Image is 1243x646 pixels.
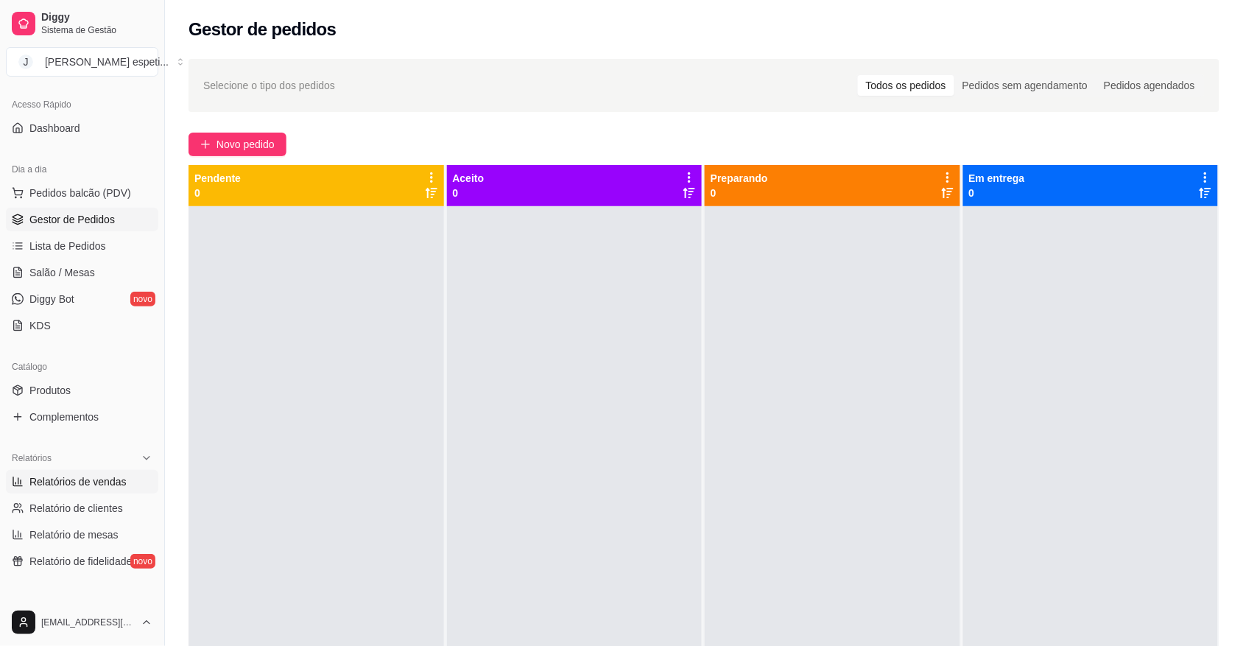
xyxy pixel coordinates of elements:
[29,501,123,516] span: Relatório de clientes
[6,181,158,205] button: Pedidos balcão (PDV)
[6,6,158,41] a: DiggySistema de Gestão
[41,617,135,628] span: [EMAIL_ADDRESS][DOMAIN_NAME]
[6,523,158,547] a: Relatório de mesas
[6,470,158,494] a: Relatórios de vendas
[969,186,1025,200] p: 0
[711,171,768,186] p: Preparando
[6,605,158,640] button: [EMAIL_ADDRESS][DOMAIN_NAME]
[29,527,119,542] span: Relatório de mesas
[45,55,169,69] div: [PERSON_NAME] espeti ...
[194,171,241,186] p: Pendente
[6,158,158,181] div: Dia a dia
[29,265,95,280] span: Salão / Mesas
[194,186,241,200] p: 0
[189,18,337,41] h2: Gestor de pedidos
[200,139,211,150] span: plus
[29,292,74,306] span: Diggy Bot
[6,355,158,379] div: Catálogo
[969,171,1025,186] p: Em entrega
[6,47,158,77] button: Select a team
[6,116,158,140] a: Dashboard
[29,212,115,227] span: Gestor de Pedidos
[6,591,158,614] div: Gerenciar
[29,410,99,424] span: Complementos
[6,234,158,258] a: Lista de Pedidos
[711,186,768,200] p: 0
[29,186,131,200] span: Pedidos balcão (PDV)
[41,24,152,36] span: Sistema de Gestão
[6,314,158,337] a: KDS
[6,261,158,284] a: Salão / Mesas
[6,93,158,116] div: Acesso Rápido
[203,77,335,94] span: Selecione o tipo dos pedidos
[29,121,80,136] span: Dashboard
[216,136,275,152] span: Novo pedido
[12,452,52,464] span: Relatórios
[6,496,158,520] a: Relatório de clientes
[6,405,158,429] a: Complementos
[858,75,954,96] div: Todos os pedidos
[1096,75,1203,96] div: Pedidos agendados
[6,287,158,311] a: Diggy Botnovo
[6,208,158,231] a: Gestor de Pedidos
[6,550,158,573] a: Relatório de fidelidadenovo
[29,239,106,253] span: Lista de Pedidos
[954,75,1096,96] div: Pedidos sem agendamento
[453,186,485,200] p: 0
[6,379,158,402] a: Produtos
[453,171,485,186] p: Aceito
[41,11,152,24] span: Diggy
[29,474,127,489] span: Relatórios de vendas
[29,383,71,398] span: Produtos
[29,554,132,569] span: Relatório de fidelidade
[18,55,33,69] span: J
[189,133,286,156] button: Novo pedido
[29,318,51,333] span: KDS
